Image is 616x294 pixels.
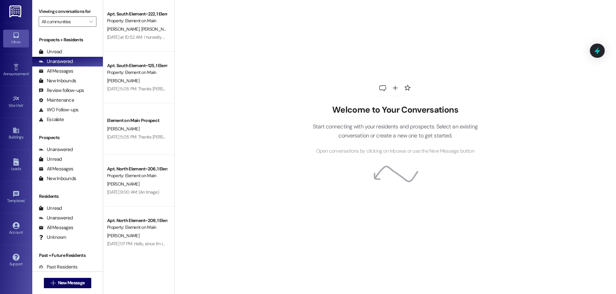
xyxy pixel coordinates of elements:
img: ResiDesk Logo [9,5,23,17]
div: Prospects + Residents [32,36,103,43]
div: New Inbounds [39,175,76,182]
span: • [23,102,24,107]
input: All communities [42,16,86,27]
div: Maintenance [39,97,74,104]
a: Leads [3,157,29,174]
div: Unanswered [39,215,73,221]
div: Property: Element on Main [107,69,167,76]
p: Start connecting with your residents and prospects. Select an existing conversation or create a n... [303,122,487,140]
h2: Welcome to Your Conversations [303,105,487,115]
a: Inbox [3,30,29,47]
div: Review follow-ups [39,87,84,94]
div: All Messages [39,166,73,172]
a: Support [3,252,29,269]
div: Property: Element on Main [107,17,167,24]
span: [PERSON_NAME] [141,26,173,32]
a: Site Visit • [3,93,29,111]
i:  [89,19,93,24]
div: Past Residents [39,264,78,270]
div: Past + Future Residents [32,252,103,259]
span: [PERSON_NAME] [107,78,139,84]
div: Unread [39,205,62,212]
div: Property: Element on Main [107,172,167,179]
div: Apt. North Element~208, 1 Element on Main - North Element [107,217,167,224]
a: Buildings [3,125,29,142]
i:  [51,280,55,286]
div: Apt. South Element~222, 1 Element on Main - South Element [107,11,167,17]
span: [PERSON_NAME] [107,233,139,238]
div: Unknown [39,234,66,241]
div: Unread [39,156,62,163]
div: Unanswered [39,58,73,65]
div: Unanswered [39,146,73,153]
div: All Messages [39,68,73,75]
span: • [25,198,26,202]
span: New Message [58,279,84,286]
a: Templates • [3,188,29,206]
div: Property: Element on Main [107,224,167,231]
span: [PERSON_NAME] [107,181,139,187]
button: New Message [44,278,92,288]
div: Unread [39,48,62,55]
label: Viewing conversations for [39,6,96,16]
div: [DATE] 9:00 AM: (An Image) [107,189,159,195]
div: Apt. North Element~206, 1 Element on Main - North Element [107,166,167,172]
div: [DATE] 1:17 PM: Hello, since I'm in the [PERSON_NAME][GEOGRAPHIC_DATA], should my insurance be [S... [107,241,501,247]
div: Apt. South Element~125, 1 Element on Main - South Element [107,62,167,69]
span: [PERSON_NAME] [107,26,141,32]
span: Open conversations by clicking on inboxes or use the New Message button [316,147,474,155]
div: Residents [32,193,103,200]
div: Prospects [32,134,103,141]
div: New Inbounds [39,77,76,84]
a: Account [3,220,29,238]
span: [PERSON_NAME] [107,126,139,132]
div: Element on Main Prospect [107,117,167,124]
span: • [29,71,30,75]
div: Escalate [39,116,64,123]
div: WO Follow-ups [39,106,78,113]
div: All Messages [39,224,73,231]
